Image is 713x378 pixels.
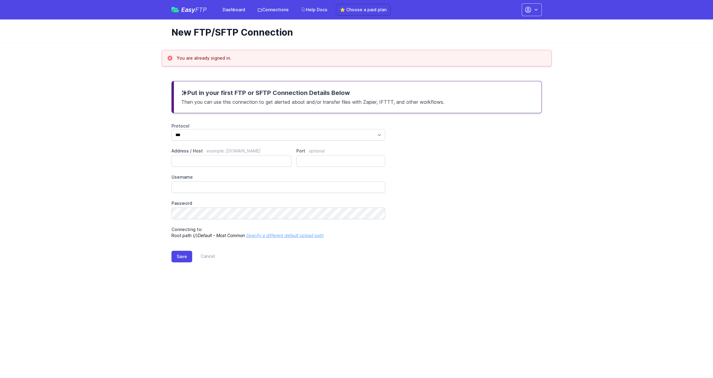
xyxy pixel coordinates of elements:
[171,7,207,13] a: EasyFTP
[195,6,207,13] span: FTP
[254,4,292,15] a: Connections
[296,148,385,154] label: Port
[181,7,207,13] span: Easy
[206,148,260,153] span: example: [DOMAIN_NAME]
[219,4,249,15] a: Dashboard
[171,27,537,38] h1: New FTP/SFTP Connection
[309,148,325,153] span: optional
[181,89,534,97] h3: Put in your first FTP or SFTP Connection Details Below
[171,123,386,129] label: Protocol
[171,7,179,12] img: easyftp_logo.png
[297,4,331,15] a: Help Docs
[192,251,215,262] a: Cancel
[336,4,390,16] a: ⭐ Choose a paid plan
[171,174,386,180] label: Username
[181,97,534,106] p: Then you can use this connection to get alerted about and/or transfer files with Zapier, IFTTT, a...
[171,251,192,262] button: Save
[171,226,386,239] p: Root path (/)
[171,148,292,154] label: Address / Host
[177,55,231,61] h3: You are already signed in.
[171,200,386,206] label: Password
[198,233,245,238] i: Default - Most Common
[246,233,324,238] a: Specify a different default upload path
[171,227,203,232] span: Connecting to:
